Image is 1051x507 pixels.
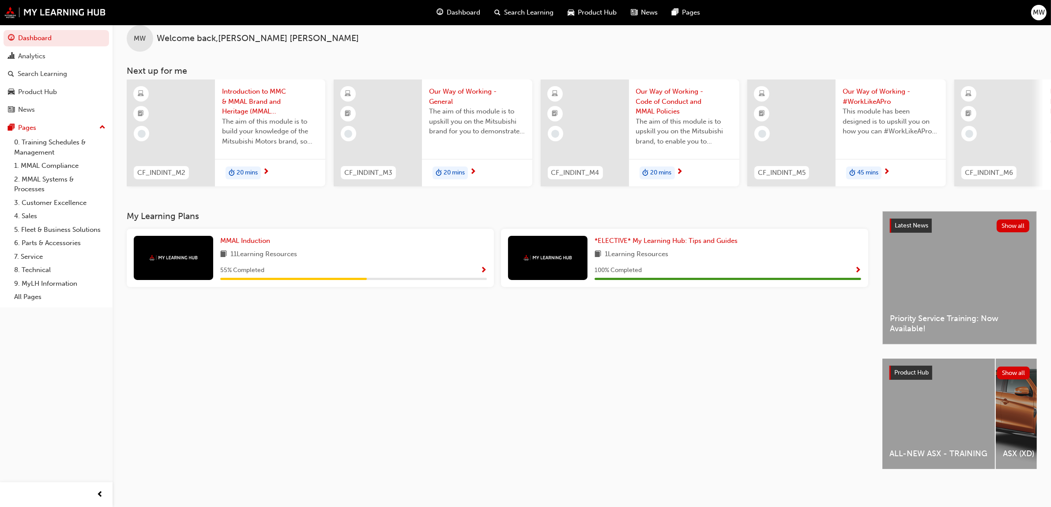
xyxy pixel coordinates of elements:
[758,130,766,138] span: learningRecordVerb_NONE-icon
[480,265,487,276] button: Show Progress
[4,66,109,82] a: Search Learning
[222,117,318,147] span: The aim of this module is to build your knowledge of the Mitsubishi Motors brand, so you can demo...
[890,219,1029,233] a: Latest NewsShow all
[4,120,109,136] button: Pages
[4,30,109,46] a: Dashboard
[857,168,878,178] span: 45 mins
[8,106,15,114] span: news-icon
[11,250,109,264] a: 7. Service
[230,249,297,260] span: 11 Learning Resources
[447,8,481,18] span: Dashboard
[966,88,972,100] span: learningResourceType_ELEARNING-icon
[889,366,1030,380] a: Product HubShow all
[595,236,741,246] a: *ELECTIVE* My Learning Hub: Tips and Guides
[1033,8,1045,18] span: MW
[488,4,561,22] a: search-iconSearch Learning
[997,367,1030,379] button: Show all
[882,211,1037,344] a: Latest NewsShow allPriority Service Training: Now Available!
[134,34,146,44] span: MW
[524,255,572,261] img: mmal
[855,267,861,275] span: Show Progress
[11,223,109,237] a: 5. Fleet & Business Solutions
[894,369,929,376] span: Product Hub
[18,123,36,133] div: Pages
[568,7,575,18] span: car-icon
[149,255,198,261] img: mmal
[966,108,972,120] span: booktick-icon
[631,7,638,18] span: news-icon
[436,167,442,179] span: duration-icon
[641,8,658,18] span: News
[636,87,732,117] span: Our Way of Working - Code of Conduct and MMAL Policies
[843,106,939,136] span: This module has been designed is to upskill you on how you can #WorkLikeAPro at Mitsubishi Motors...
[651,168,672,178] span: 20 mins
[8,70,14,78] span: search-icon
[8,124,15,132] span: pages-icon
[551,168,599,178] span: CF_INDINT_M4
[18,87,57,97] div: Product Hub
[505,8,554,18] span: Search Learning
[11,196,109,210] a: 3. Customer Excellence
[229,167,235,179] span: duration-icon
[344,130,352,138] span: learningRecordVerb_NONE-icon
[11,290,109,304] a: All Pages
[758,168,806,178] span: CF_INDINT_M5
[561,4,624,22] a: car-iconProduct Hub
[11,277,109,291] a: 9. MyLH Information
[495,7,501,18] span: search-icon
[552,88,558,100] span: learningResourceType_ELEARNING-icon
[137,168,185,178] span: CF_INDINT_M2
[138,108,144,120] span: booktick-icon
[855,265,861,276] button: Show Progress
[890,314,1029,333] span: Priority Service Training: Now Available!
[759,88,765,100] span: learningResourceType_ELEARNING-icon
[345,108,351,120] span: booktick-icon
[1031,5,1047,20] button: MW
[127,211,868,221] h3: My Learning Plans
[470,168,476,176] span: next-icon
[682,8,701,18] span: Pages
[138,130,146,138] span: learningRecordVerb_NONE-icon
[541,79,739,186] a: CF_INDINT_M4Our Way of Working - Code of Conduct and MMAL PoliciesThe aim of this module is to up...
[220,265,264,276] span: 55 % Completed
[345,88,351,100] span: learningResourceType_ELEARNING-icon
[665,4,708,22] a: pages-iconPages
[127,79,325,186] a: CF_INDINT_M2Introduction to MMC & MMAL Brand and Heritage (MMAL Induction)The aim of this module ...
[99,122,105,133] span: up-icon
[4,7,106,18] img: mmal
[480,267,487,275] span: Show Progress
[138,88,144,100] span: learningResourceType_ELEARNING-icon
[429,106,525,136] span: The aim of this module is to upskill you on the Mitsubishi brand for you to demonstrate the same ...
[334,79,532,186] a: CF_INDINT_M3Our Way of Working - GeneralThe aim of this module is to upskill you on the Mitsubish...
[677,168,683,176] span: next-icon
[882,359,995,469] a: ALL-NEW ASX - TRAINING
[97,489,104,500] span: prev-icon
[220,236,274,246] a: MMAL Induction
[624,4,665,22] a: news-iconNews
[965,168,1013,178] span: CF_INDINT_M6
[220,237,270,245] span: MMAL Induction
[849,167,855,179] span: duration-icon
[895,222,928,229] span: Latest News
[220,249,227,260] span: book-icon
[11,159,109,173] a: 1. MMAL Compliance
[965,130,973,138] span: learningRecordVerb_NONE-icon
[595,249,601,260] span: book-icon
[157,34,359,44] span: Welcome back , [PERSON_NAME] [PERSON_NAME]
[4,84,109,100] a: Product Hub
[429,87,525,106] span: Our Way of Working - General
[11,209,109,223] a: 4. Sales
[551,130,559,138] span: learningRecordVerb_NONE-icon
[997,219,1030,232] button: Show all
[4,48,109,64] a: Analytics
[11,236,109,250] a: 6. Parts & Accessories
[237,168,258,178] span: 20 mins
[8,34,15,42] span: guage-icon
[8,53,15,61] span: chart-icon
[552,108,558,120] span: booktick-icon
[18,51,45,61] div: Analytics
[11,263,109,277] a: 8. Technical
[263,168,269,176] span: next-icon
